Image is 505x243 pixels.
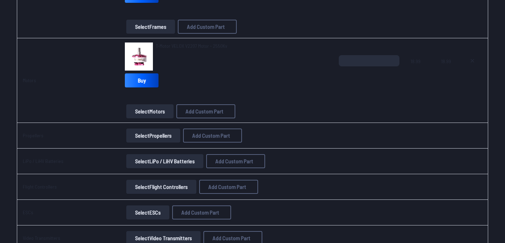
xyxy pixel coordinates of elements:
a: SelectPropellers [125,129,182,143]
img: image [125,42,153,71]
span: Add Custom Part [192,133,230,138]
span: 18.99 [411,55,430,89]
a: T-Motor VELOX V2207 Motor - 2550Kv [156,42,227,50]
span: Add Custom Part [215,158,253,164]
a: Propellers [23,132,43,138]
button: SelectFrames [126,20,175,34]
button: SelectPropellers [126,129,180,143]
button: Add Custom Part [183,129,242,143]
a: Motors [23,77,36,83]
a: SelectLiPo / LiHV Batteries [125,154,205,168]
button: Add Custom Part [176,104,235,118]
button: SelectFlight Controllers [126,180,196,194]
a: SelectFlight Controllers [125,180,198,194]
span: Add Custom Part [186,109,223,114]
button: Add Custom Part [206,154,265,168]
button: Add Custom Part [199,180,258,194]
a: Flight Controllers [23,184,57,190]
a: ESCs [23,209,33,215]
a: Buy [125,73,159,87]
a: LiPo / LiHV Batteries [23,158,63,164]
button: SelectMotors [126,104,174,118]
button: Add Custom Part [172,205,231,219]
a: SelectFrames [125,20,176,34]
a: SelectMotors [125,104,175,118]
button: SelectESCs [126,205,169,219]
span: Add Custom Part [208,184,246,190]
button: Add Custom Part [178,20,237,34]
span: Add Custom Part [213,235,250,241]
a: SelectESCs [125,205,171,219]
a: Video Transmitters [23,235,60,241]
button: SelectLiPo / LiHV Batteries [126,154,203,168]
span: Add Custom Part [187,24,225,29]
span: Add Custom Part [181,210,219,215]
span: T-Motor VELOX V2207 Motor - 2550Kv [156,43,227,49]
span: 18.99 [441,55,452,89]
